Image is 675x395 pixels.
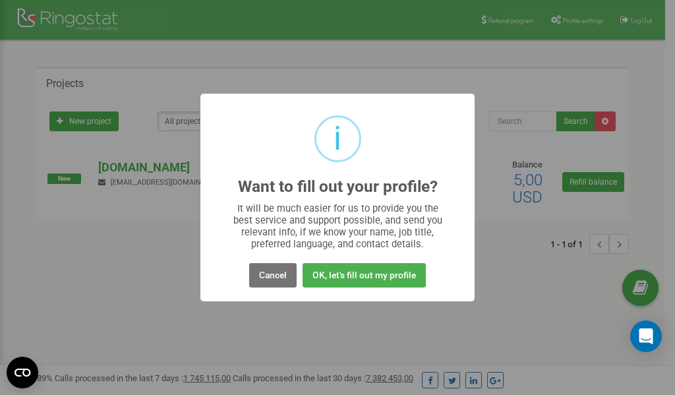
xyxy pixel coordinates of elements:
div: It will be much easier for us to provide you the best service and support possible, and send you ... [227,202,449,250]
div: i [334,117,341,160]
button: Open CMP widget [7,357,38,388]
div: Open Intercom Messenger [630,320,662,352]
h2: Want to fill out your profile? [238,178,438,196]
button: Cancel [249,263,297,288]
button: OK, let's fill out my profile [303,263,426,288]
